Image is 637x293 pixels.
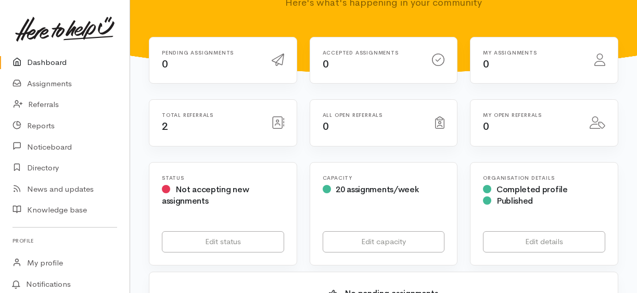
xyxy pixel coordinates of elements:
[336,184,418,195] span: 20 assignments/week
[483,50,582,56] h6: My assignments
[162,175,284,181] h6: Status
[162,184,249,207] span: Not accepting new assignments
[162,120,168,133] span: 2
[323,50,420,56] h6: Accepted assignments
[323,120,329,133] span: 0
[496,195,533,206] span: Published
[323,112,423,118] h6: All open referrals
[483,231,605,252] a: Edit details
[12,234,117,248] h6: Profile
[323,231,445,252] a: Edit capacity
[323,175,445,181] h6: Capacity
[323,58,329,71] span: 0
[162,112,259,118] h6: Total referrals
[483,175,605,181] h6: Organisation Details
[162,58,168,71] span: 0
[483,120,489,133] span: 0
[162,50,259,56] h6: Pending assignments
[496,184,568,195] span: Completed profile
[483,112,577,118] h6: My open referrals
[162,231,284,252] a: Edit status
[483,58,489,71] span: 0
